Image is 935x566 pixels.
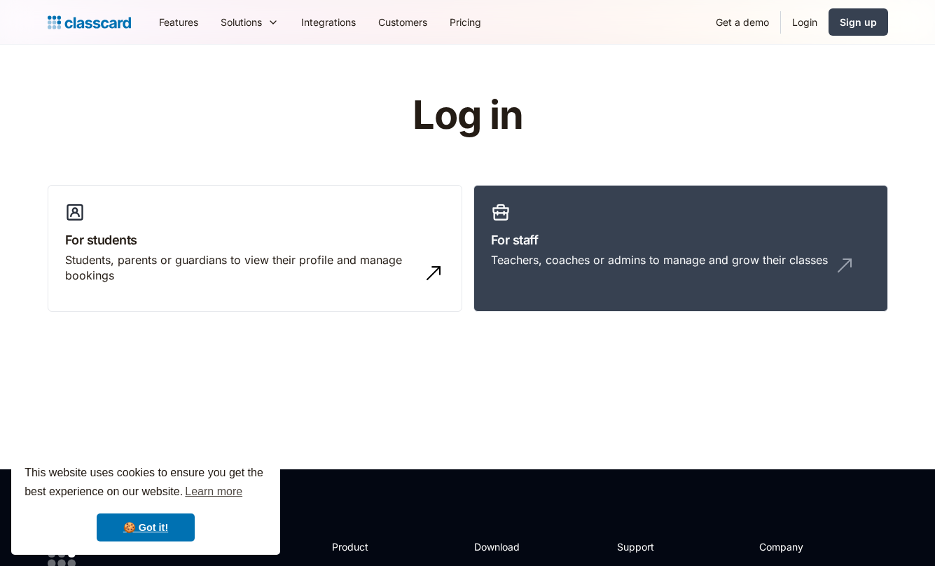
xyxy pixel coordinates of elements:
a: Customers [367,6,438,38]
div: Sign up [840,15,877,29]
a: home [48,13,131,32]
a: dismiss cookie message [97,513,195,541]
a: Sign up [829,8,888,36]
h2: Download [474,539,532,554]
h2: Company [759,539,852,554]
a: Pricing [438,6,492,38]
div: Solutions [209,6,290,38]
a: learn more about cookies [183,481,244,502]
div: Students, parents or guardians to view their profile and manage bookings [65,252,417,284]
h3: For students [65,230,445,249]
h2: Support [617,539,674,554]
a: For staffTeachers, coaches or admins to manage and grow their classes [473,185,888,312]
div: cookieconsent [11,451,280,555]
div: Teachers, coaches or admins to manage and grow their classes [491,252,828,268]
div: Solutions [221,15,262,29]
h2: Product [332,539,407,554]
span: This website uses cookies to ensure you get the best experience on our website. [25,464,267,502]
h1: Log in [245,94,690,137]
h3: For staff [491,230,871,249]
a: Integrations [290,6,367,38]
a: Login [781,6,829,38]
a: Get a demo [705,6,780,38]
a: Features [148,6,209,38]
a: For studentsStudents, parents or guardians to view their profile and manage bookings [48,185,462,312]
